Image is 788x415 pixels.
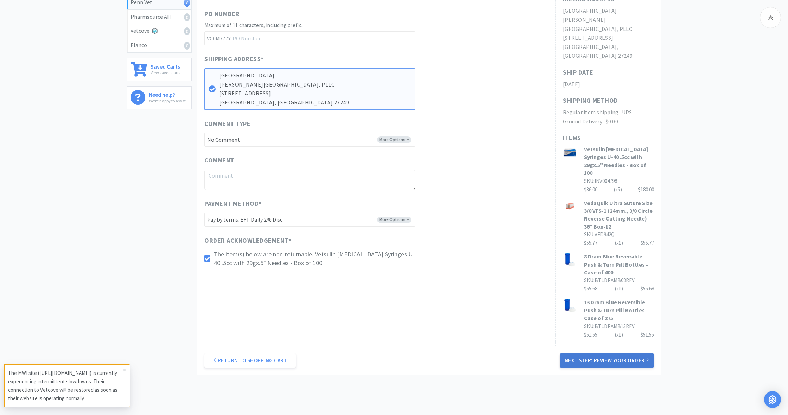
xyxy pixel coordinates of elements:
[8,369,123,403] p: The MWI site ([URL][DOMAIN_NAME]) is currently experiencing intermittent slowdowns. Their connect...
[584,323,635,330] span: SKU: BTLDRAMB13REV
[584,277,635,283] span: SKU: BTLDRAMB08REV
[131,26,188,36] div: Vetcove
[584,178,617,184] span: SKU: INV004798
[131,12,188,21] div: Pharmsource AH
[584,185,654,194] div: $36.00
[127,24,191,38] a: Vetcove0
[149,90,187,97] h6: Need help?
[563,145,577,159] img: cef2ff3262dc455ea735b2623248baba_159030.png
[219,80,411,89] p: [PERSON_NAME][GEOGRAPHIC_DATA], PLLC
[204,32,232,45] span: VC0M777Y
[204,22,303,28] span: Maximum of 11 characters, including prefix.
[764,391,781,408] div: Open Intercom Messenger
[563,15,654,33] h2: [PERSON_NAME][GEOGRAPHIC_DATA], PLLC
[204,9,240,19] span: PO Number
[204,155,234,166] span: Comment
[563,6,654,15] h2: [GEOGRAPHIC_DATA]
[584,331,654,339] div: $51.55
[584,145,654,177] h3: Vetsulin [MEDICAL_DATA] Syringes U-40 .5cc with 29gx.5" Needles - Box of 100
[127,10,191,24] a: Pharmsource AH0
[563,133,654,143] h1: Items
[184,27,190,35] i: 0
[638,185,654,194] div: $180.00
[204,54,264,64] span: Shipping Address *
[584,239,654,247] div: $55.77
[219,89,411,98] p: [STREET_ADDRESS]
[641,239,654,247] div: $55.77
[219,71,411,80] p: [GEOGRAPHIC_DATA]
[127,38,191,52] a: Elanco0
[563,108,654,126] h2: Regular item shipping- UPS - Ground Delivery : $0.00
[204,119,250,129] span: Comment Type
[584,298,654,322] h3: 13 Dram Blue Reversible Push & Turn Pill Bottles - Case of 275
[584,199,654,231] h3: VedaQuik Ultra Suture Size 3/0 VFS-1 (24mm., 3/8 Circle Reverse Cutting Needle) 36" Box-12
[219,98,411,107] p: [GEOGRAPHIC_DATA], [GEOGRAPHIC_DATA] 27249
[204,199,262,209] span: Payment Method *
[184,42,190,50] i: 0
[563,68,593,78] h1: Ship Date
[584,253,654,276] h3: 8 Dram Blue Reversible Push & Turn Pill Bottles - Case of 400
[614,185,622,194] div: (x 5 )
[560,353,654,368] button: Next Step: Review Your Order
[615,331,623,339] div: (x 1 )
[615,239,623,247] div: (x 1 )
[641,331,654,339] div: $51.55
[204,31,415,45] input: PO Number
[563,199,577,213] img: cb94690f440e4bb08b05dd3a2cf40ce7_160131.png
[563,253,577,267] img: b7455fbd831e49ee9a1f7dd75a89a955_206972.png
[184,13,190,21] i: 0
[563,43,654,60] h2: [GEOGRAPHIC_DATA], [GEOGRAPHIC_DATA] 27249
[151,62,180,69] h6: Saved Carts
[149,97,187,104] p: We're happy to assist!
[641,285,654,293] div: $55.68
[204,353,296,368] a: Return to Shopping Cart
[563,33,654,43] h2: [STREET_ADDRESS]
[151,69,180,76] p: View saved carts
[584,231,615,238] span: SKU: VED942Q
[563,80,654,89] h2: [DATE]
[204,236,291,246] span: Order Acknowledgement *
[563,96,618,106] h1: Shipping Method
[563,298,577,312] img: 2c0c7348595f4d69a00d42e8a31cdac9_206961.png
[214,250,415,267] p: The item(s) below are non-returnable. Vetsulin [MEDICAL_DATA] Syringes U-40 .5cc with 29gx.5" Nee...
[127,58,192,81] a: Saved CartsView saved carts
[615,285,623,293] div: (x 1 )
[131,41,188,50] div: Elanco
[584,285,654,293] div: $55.68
